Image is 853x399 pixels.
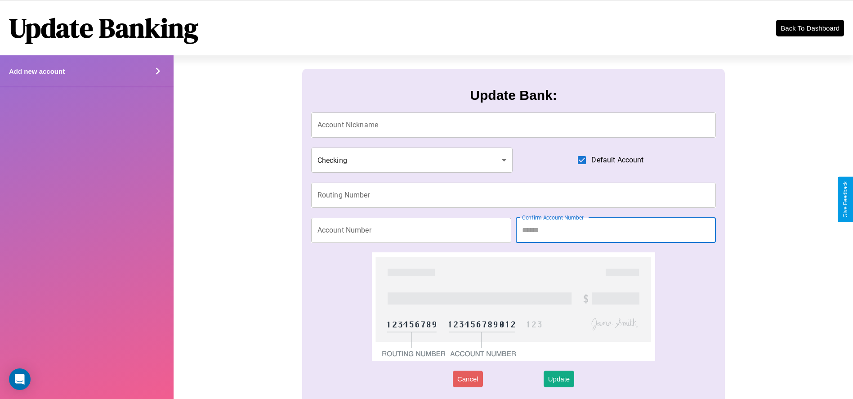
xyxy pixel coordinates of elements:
[9,368,31,390] div: Open Intercom Messenger
[9,9,198,46] h1: Update Banking
[470,88,557,103] h3: Update Bank:
[311,148,513,173] div: Checking
[776,20,844,36] button: Back To Dashboard
[9,67,65,75] h4: Add new account
[372,252,656,361] img: check
[453,371,483,387] button: Cancel
[544,371,574,387] button: Update
[522,214,584,221] label: Confirm Account Number
[842,181,849,218] div: Give Feedback
[591,155,643,166] span: Default Account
